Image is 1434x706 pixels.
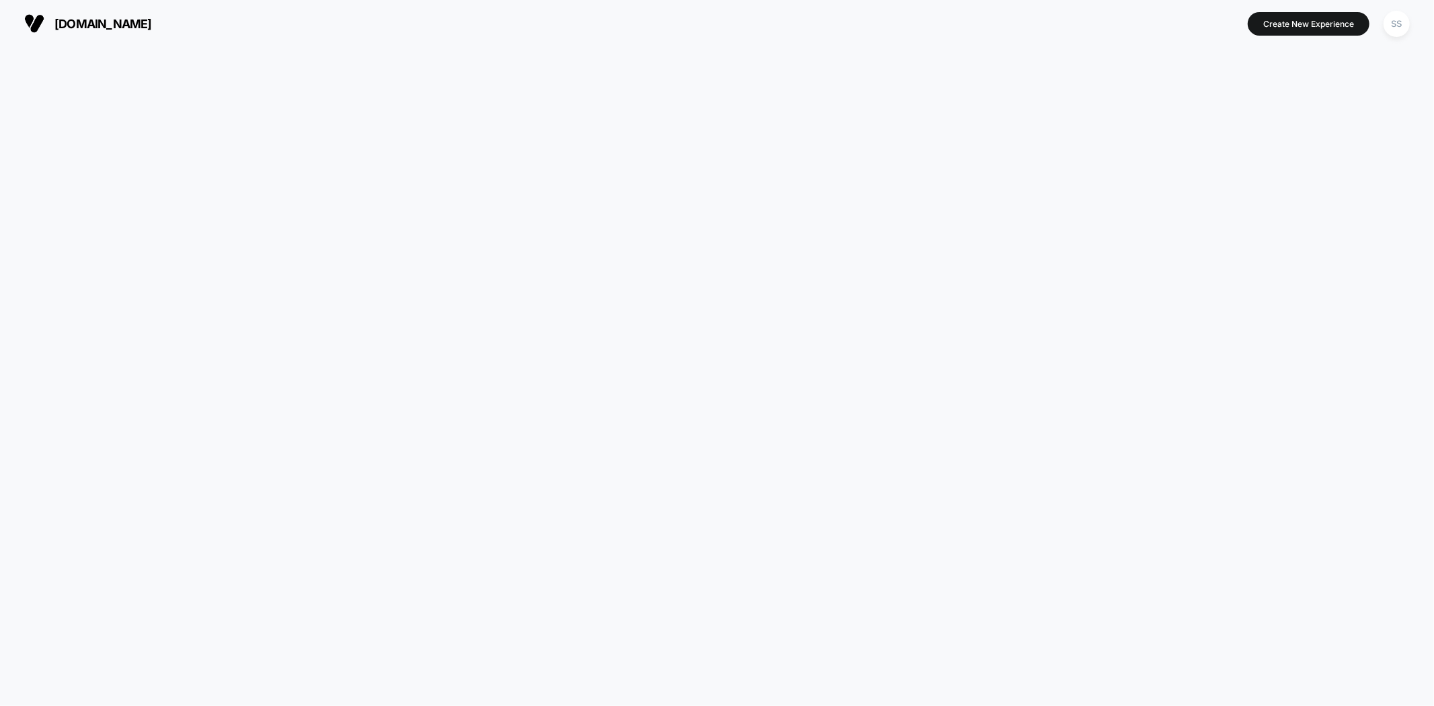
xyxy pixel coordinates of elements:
button: SS [1380,10,1414,38]
button: [DOMAIN_NAME] [20,13,156,34]
span: [DOMAIN_NAME] [54,17,152,31]
div: SS [1384,11,1410,37]
img: Visually logo [24,13,44,34]
button: Create New Experience [1248,12,1369,36]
